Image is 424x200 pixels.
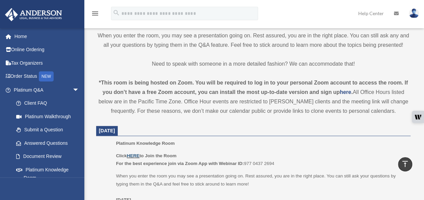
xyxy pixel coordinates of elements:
span: arrow_drop_down [73,83,86,97]
a: Tax Organizers [5,56,89,70]
b: Click to Join the Room [116,153,176,158]
img: User Pic [409,8,419,18]
a: Home [5,30,89,43]
b: For the best experience join via Zoom App with Webinar ID: [116,161,244,166]
a: HERE [127,153,139,158]
strong: . [351,89,352,95]
img: Anderson Advisors Platinum Portal [3,8,64,21]
a: Platinum Walkthrough [9,110,89,123]
div: NEW [39,71,54,81]
div: All Office Hours listed below are in the Pacific Time Zone. Office Hour events are restricted to ... [96,78,411,116]
p: 977 0437 2694 [116,152,406,168]
span: [DATE] [99,128,115,133]
a: vertical_align_top [398,157,412,171]
a: menu [91,12,99,18]
strong: *This room is being hosted on Zoom. You will be required to log in to your personal Zoom account ... [99,80,408,95]
a: Submit a Question [9,123,89,137]
a: Client FAQ [9,97,89,110]
p: Need to speak with someone in a more detailed fashion? We can accommodate that! [96,59,411,69]
a: Answered Questions [9,136,89,150]
a: Platinum Q&Aarrow_drop_down [5,83,89,97]
i: search [113,9,120,16]
a: Online Ordering [5,43,89,57]
a: Document Review [9,150,89,163]
p: When you enter the room, you may see a presentation going on. Rest assured, you are in the right ... [96,31,411,50]
a: Platinum Knowledge Room [9,163,86,185]
i: menu [91,9,99,18]
a: here [340,89,351,95]
a: Order StatusNEW [5,70,89,84]
i: vertical_align_top [401,160,409,168]
span: Platinum Knowledge Room [116,141,175,146]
